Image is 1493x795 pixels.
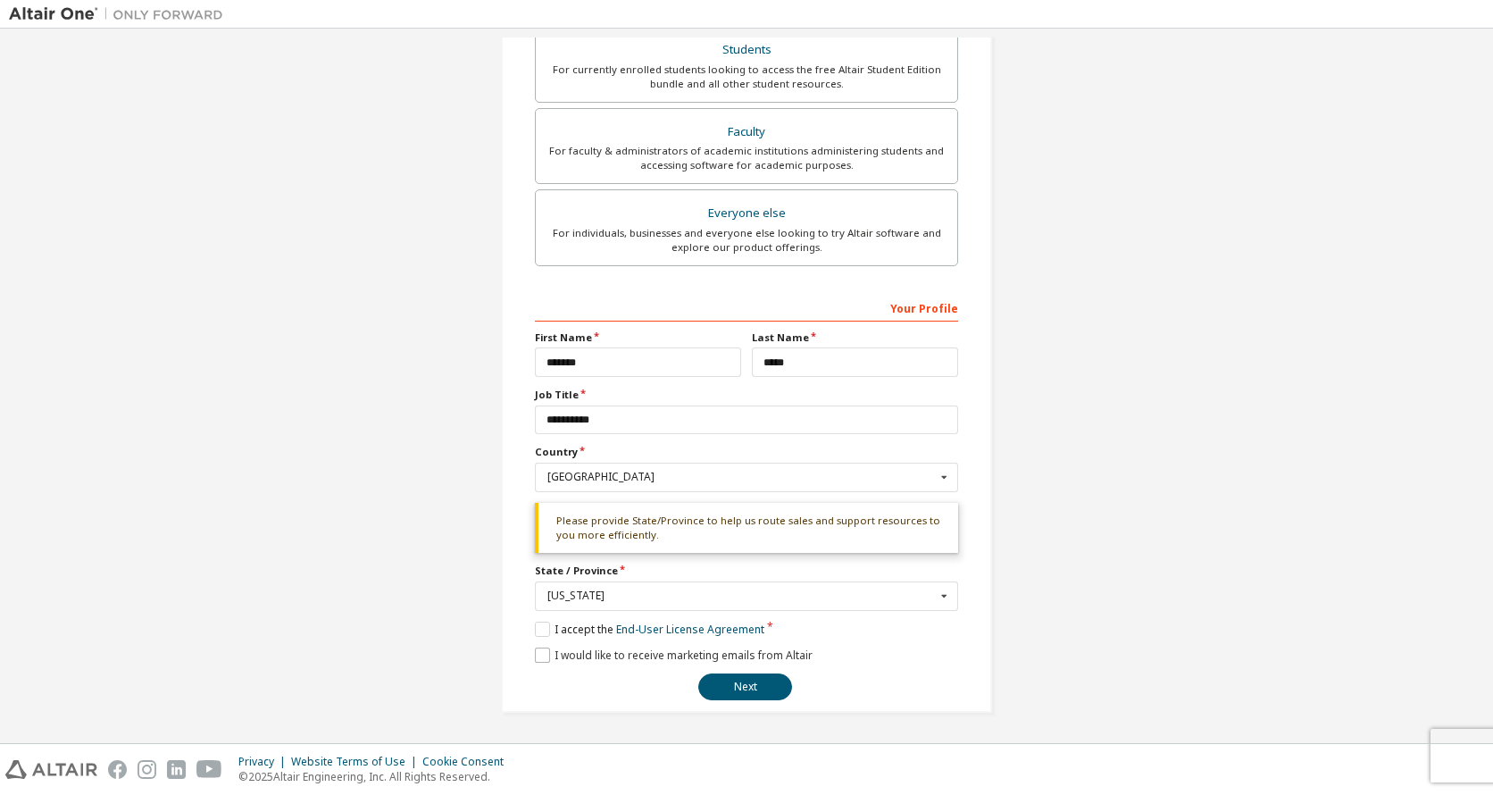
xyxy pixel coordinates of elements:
div: For individuals, businesses and everyone else looking to try Altair software and explore our prod... [546,226,947,255]
img: youtube.svg [196,760,222,779]
div: Everyone else [546,201,947,226]
label: I would like to receive marketing emails from Altair [535,648,813,663]
div: Students [546,38,947,63]
p: © 2025 Altair Engineering, Inc. All Rights Reserved. [238,769,514,784]
img: facebook.svg [108,760,127,779]
div: Please provide State/Province to help us route sales and support resources to you more efficiently. [535,503,958,554]
a: End-User License Agreement [616,622,764,637]
label: Country [535,445,958,459]
div: For currently enrolled students looking to access the free Altair Student Edition bundle and all ... [546,63,947,91]
div: Privacy [238,755,291,769]
div: [US_STATE] [547,590,936,601]
label: I accept the [535,622,764,637]
img: altair_logo.svg [5,760,97,779]
label: First Name [535,331,741,345]
div: Faculty [546,120,947,145]
div: Your Profile [535,293,958,322]
label: State / Province [535,564,958,578]
div: For faculty & administrators of academic institutions administering students and accessing softwa... [546,144,947,172]
button: Next [698,674,792,700]
div: Cookie Consent [422,755,514,769]
img: linkedin.svg [167,760,186,779]
label: Job Title [535,388,958,402]
img: instagram.svg [138,760,156,779]
div: [GEOGRAPHIC_DATA] [547,472,936,482]
label: Last Name [752,331,958,345]
img: Altair One [9,5,232,23]
div: Website Terms of Use [291,755,422,769]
